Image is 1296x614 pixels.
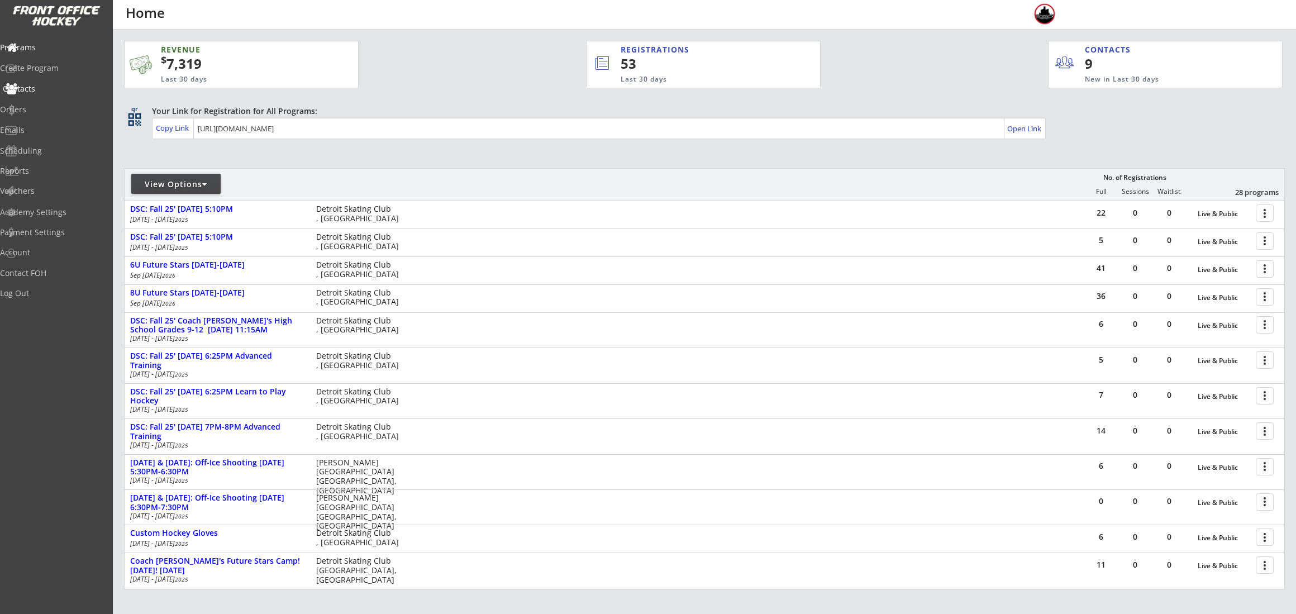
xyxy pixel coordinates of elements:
[1007,124,1042,134] div: Open Link
[175,540,188,548] em: 2025
[161,44,304,55] div: REVENUE
[1256,351,1274,369] button: more_vert
[1256,493,1274,511] button: more_vert
[1084,320,1118,328] div: 6
[1152,236,1186,244] div: 0
[162,299,175,307] em: 2026
[130,272,301,279] div: Sep [DATE]
[316,556,404,584] div: Detroit Skating Club [GEOGRAPHIC_DATA], [GEOGRAPHIC_DATA]
[130,260,304,270] div: 6U Future Stars [DATE]-[DATE]
[130,351,304,370] div: DSC: Fall 25' [DATE] 6:25PM Advanced Training
[1118,320,1152,328] div: 0
[1152,391,1186,399] div: 0
[130,493,304,512] div: [DATE] & [DATE]: Off-Ice Shooting [DATE] 6:30PM-7:30PM
[1085,75,1230,84] div: New in Last 30 days
[1084,264,1118,272] div: 41
[1085,54,1154,73] div: 9
[316,316,404,335] div: Detroit Skating Club , [GEOGRAPHIC_DATA]
[175,370,188,378] em: 2025
[1152,561,1186,569] div: 0
[130,387,304,406] div: DSC: Fall 25' [DATE] 6:25PM Learn to Play Hockey
[130,540,301,547] div: [DATE] - [DATE]
[1256,556,1274,574] button: more_vert
[1198,499,1250,507] div: Live & Public
[130,300,301,307] div: Sep [DATE]
[130,556,304,575] div: Coach [PERSON_NAME]'s Future Stars Camp! [DATE]! [DATE]
[1256,260,1274,278] button: more_vert
[1152,427,1186,435] div: 0
[1118,188,1152,196] div: Sessions
[152,106,1250,117] div: Your Link for Registration for All Programs:
[1221,187,1279,197] div: 28 programs
[1152,209,1186,217] div: 0
[621,44,768,55] div: REGISTRATIONS
[1152,188,1185,196] div: Waitlist
[1118,462,1152,470] div: 0
[1085,44,1136,55] div: CONTACTS
[1084,188,1118,196] div: Full
[1198,294,1250,302] div: Live & Public
[1084,462,1118,470] div: 6
[1198,393,1250,401] div: Live & Public
[621,54,783,73] div: 53
[130,406,301,413] div: [DATE] - [DATE]
[316,387,404,406] div: Detroit Skating Club , [GEOGRAPHIC_DATA]
[175,477,188,484] em: 2025
[175,512,188,520] em: 2025
[1118,292,1152,300] div: 0
[316,351,404,370] div: Detroit Skating Club , [GEOGRAPHIC_DATA]
[316,288,404,307] div: Detroit Skating Club , [GEOGRAPHIC_DATA]
[1084,561,1118,569] div: 11
[175,575,188,583] em: 2025
[3,85,103,93] div: Contacts
[1198,357,1250,365] div: Live & Public
[1256,204,1274,222] button: more_vert
[1152,320,1186,328] div: 0
[162,272,175,279] em: 2026
[131,179,221,190] div: View Options
[175,244,188,251] em: 2025
[1152,292,1186,300] div: 0
[1198,322,1250,330] div: Live & Public
[126,111,143,128] button: qr_code
[1152,264,1186,272] div: 0
[316,493,404,531] div: [PERSON_NAME][GEOGRAPHIC_DATA] [GEOGRAPHIC_DATA], [GEOGRAPHIC_DATA]
[130,335,301,342] div: [DATE] - [DATE]
[175,406,188,413] em: 2025
[130,371,301,378] div: [DATE] - [DATE]
[156,123,191,133] div: Copy Link
[175,216,188,223] em: 2025
[1084,533,1118,541] div: 6
[1152,356,1186,364] div: 0
[130,513,301,520] div: [DATE] - [DATE]
[316,458,404,496] div: [PERSON_NAME][GEOGRAPHIC_DATA] [GEOGRAPHIC_DATA], [GEOGRAPHIC_DATA]
[130,316,304,335] div: DSC: Fall 25' Coach [PERSON_NAME]'s High School Grades 9-12 [DATE] 11:15AM
[130,422,304,441] div: DSC: Fall 25' [DATE] 7PM-8PM Advanced Training
[1256,316,1274,334] button: more_vert
[1100,174,1169,182] div: No. of Registrations
[1084,356,1118,364] div: 5
[130,576,301,583] div: [DATE] - [DATE]
[1256,458,1274,475] button: more_vert
[1084,236,1118,244] div: 5
[1118,356,1152,364] div: 0
[316,422,404,441] div: Detroit Skating Club , [GEOGRAPHIC_DATA]
[161,54,323,73] div: 7,319
[1084,292,1118,300] div: 36
[1256,387,1274,404] button: more_vert
[1198,428,1250,436] div: Live & Public
[161,75,304,84] div: Last 30 days
[1118,427,1152,435] div: 0
[1084,209,1118,217] div: 22
[1198,464,1250,472] div: Live & Public
[161,53,166,66] sup: $
[316,260,404,279] div: Detroit Skating Club , [GEOGRAPHIC_DATA]
[316,204,404,223] div: Detroit Skating Club , [GEOGRAPHIC_DATA]
[127,106,141,113] div: qr
[130,244,301,251] div: [DATE] - [DATE]
[1118,533,1152,541] div: 0
[1256,422,1274,440] button: more_vert
[130,442,301,449] div: [DATE] - [DATE]
[1152,497,1186,505] div: 0
[1256,529,1274,546] button: more_vert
